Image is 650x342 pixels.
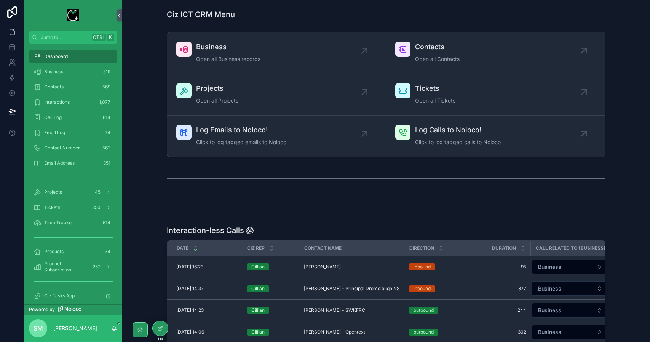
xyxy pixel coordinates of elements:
[251,329,265,336] div: Cillian
[176,286,238,292] a: [DATE] 14:37
[176,329,204,335] span: [DATE] 14:06
[532,325,609,339] button: Select Button
[29,307,55,313] span: Powered by
[107,34,113,40] span: K
[44,69,63,75] span: Business
[196,97,238,104] span: Open all Projects
[29,31,117,44] button: Jump to...CtrlK
[44,249,64,255] span: Products
[386,74,605,116] a: TicketsOpen all Tickets
[415,138,501,146] span: Click to log tagged calls to Noloco
[409,307,464,314] a: outbound
[29,245,117,259] a: Products34
[41,34,89,40] span: Jump to...
[102,247,113,256] div: 34
[176,329,238,335] a: [DATE] 14:06
[247,307,295,314] a: Cillian
[91,188,103,197] div: 145
[92,34,106,41] span: Ctrl
[44,293,75,299] span: Ciz Tasks App
[304,286,400,292] span: [PERSON_NAME] - Principal Dromclough NS
[176,307,238,313] a: [DATE] 14:23
[29,156,117,170] a: Email Address351
[415,42,460,52] span: Contacts
[103,128,113,137] div: 74
[304,329,365,335] span: [PERSON_NAME] - Opentext
[415,83,455,94] span: Tickets
[97,98,113,107] div: 1,077
[304,307,365,313] span: [PERSON_NAME] - SWKFRC
[531,303,609,318] a: Select Button
[101,113,113,122] div: 814
[176,264,203,270] span: [DATE] 16:23
[44,84,64,90] span: Contacts
[304,329,400,335] a: [PERSON_NAME] - Opentext
[167,9,235,20] h1: Ciz ICT CRM Menu
[176,307,204,313] span: [DATE] 14:23
[538,285,561,292] span: Business
[473,286,526,292] a: 377
[409,245,434,251] span: Direction
[67,9,79,21] img: App logo
[29,260,117,274] a: Product Subscription252
[304,264,341,270] span: [PERSON_NAME]
[386,32,605,74] a: ContactsOpen all Contacts
[409,285,464,292] a: inbound
[29,50,117,63] a: Dashboard
[44,145,80,151] span: Contact Number
[473,329,526,335] a: 302
[532,260,609,274] button: Select Button
[53,324,97,332] p: [PERSON_NAME]
[251,263,265,270] div: Cillian
[29,185,117,199] a: Projects145
[176,264,238,270] a: [DATE] 16:23
[24,44,122,304] div: scrollable content
[304,264,400,270] a: [PERSON_NAME]
[29,65,117,79] a: Business519
[44,114,62,120] span: Call Log
[415,55,460,63] span: Open all Contacts
[29,141,117,155] a: Contact Number562
[44,261,87,273] span: Product Subscription
[531,281,609,296] a: Select Button
[29,80,117,94] a: Contacts569
[414,263,431,270] div: inbound
[409,263,464,270] a: inbound
[196,55,260,63] span: Open all Business records
[247,329,295,336] a: Cillian
[473,264,526,270] a: 95
[90,262,103,271] div: 252
[44,160,75,166] span: Email Address
[196,42,260,52] span: Business
[167,74,386,116] a: ProjectsOpen all Projects
[100,143,113,153] div: 562
[247,245,265,251] span: Ciz Rep
[532,281,609,296] button: Select Button
[531,259,609,275] a: Select Button
[409,329,464,336] a: outbound
[196,138,286,146] span: Click to log tagged emails to Noloco
[44,204,60,210] span: Tickets
[473,307,526,313] a: 244
[24,304,122,315] a: Powered by
[415,125,501,135] span: Log Calls to Noloco!
[167,116,386,157] a: Log Emails to Noloco!Click to log tagged emails to Noloco
[29,95,117,109] a: Interactions1,077
[538,307,561,314] span: Business
[536,245,606,251] span: Call Related To {Business}
[29,111,117,124] a: Call Log814
[44,53,68,59] span: Dashboard
[29,289,117,303] a: Ciz Tasks App
[247,285,295,292] a: Cillian
[414,307,434,314] div: outbound
[538,328,561,336] span: Business
[44,189,62,195] span: Projects
[247,263,295,270] a: Cillian
[29,216,117,230] a: Time Tracker514
[532,303,609,318] button: Select Button
[34,324,43,333] span: SM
